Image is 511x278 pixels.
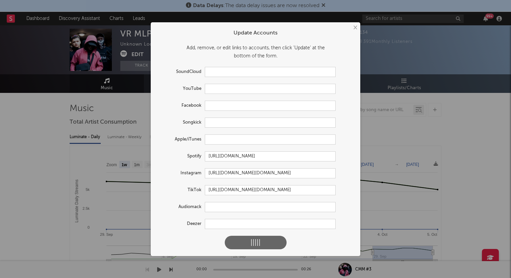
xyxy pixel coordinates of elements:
label: Facebook [157,102,205,110]
label: Deezer [157,220,205,228]
label: TikTok [157,186,205,194]
div: Update Accounts [157,29,354,37]
label: Apple/iTunes [157,135,205,144]
label: YouTube [157,85,205,93]
button: × [351,24,359,31]
label: Instagram [157,169,205,177]
label: Audiomack [157,203,205,211]
label: Songkick [157,119,205,127]
div: Add, remove, or edit links to accounts, then click 'Update' at the bottom of the form. [157,44,354,60]
label: Spotify [157,152,205,160]
label: SoundCloud [157,68,205,76]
